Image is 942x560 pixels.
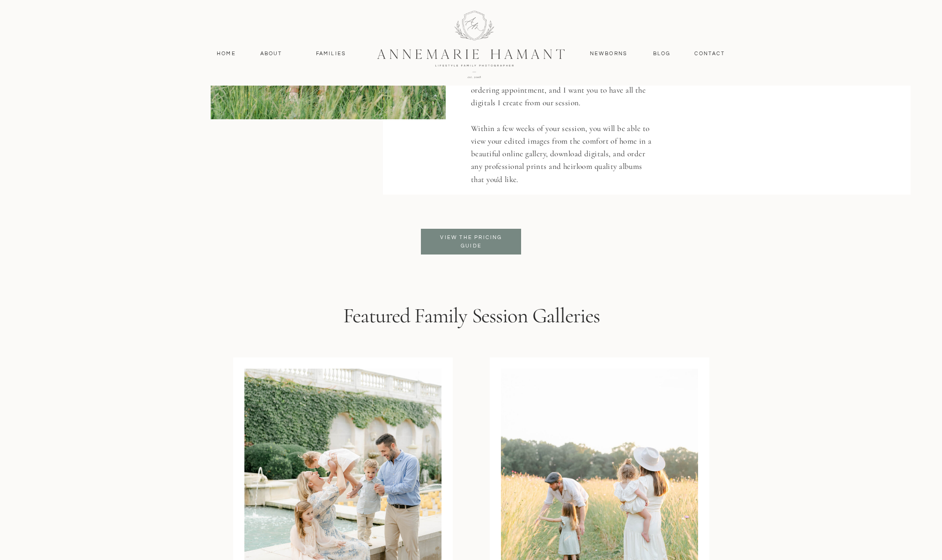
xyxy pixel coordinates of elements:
[213,50,240,58] a: Home
[310,50,352,58] a: Families
[586,50,631,58] a: Newborns
[471,71,656,188] p: Life is too busy to deal with meeting for an in-person ordering appointment, and I want you to ha...
[258,50,285,58] a: About
[302,303,640,333] h3: Featured Family Session Galleries
[433,233,509,250] a: View the pricing guide
[689,50,730,58] a: contact
[651,50,673,58] a: Blog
